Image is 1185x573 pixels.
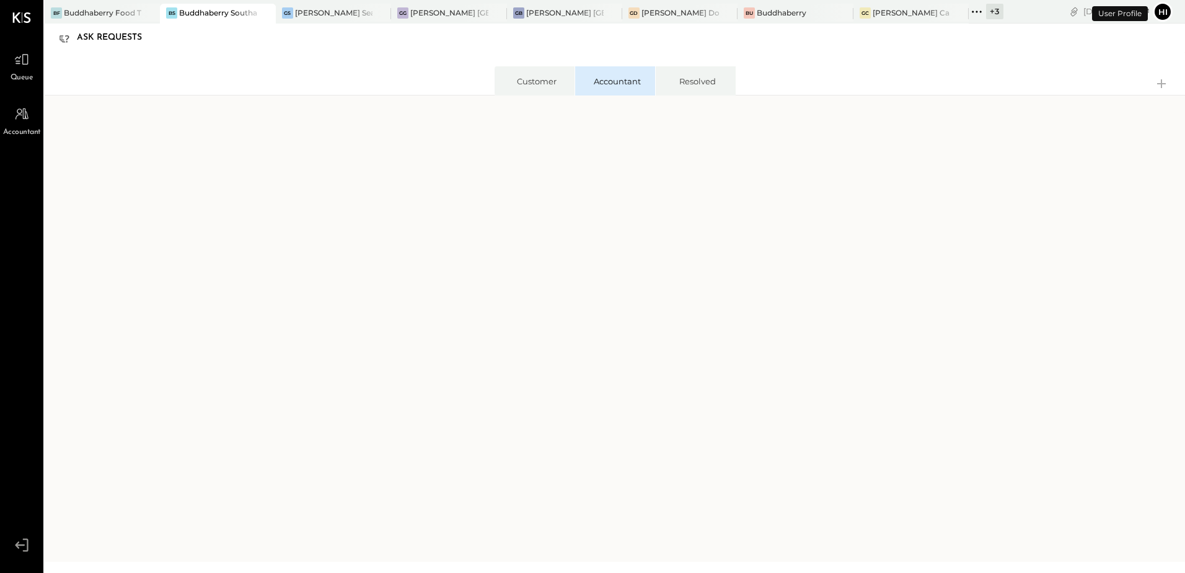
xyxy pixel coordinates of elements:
div: [PERSON_NAME] Causeway [873,7,950,18]
div: BF [51,7,62,19]
div: BS [166,7,177,19]
div: Accountant [588,76,646,87]
div: User Profile [1092,6,1148,21]
div: GB [513,7,524,19]
div: GG [397,7,408,19]
div: [PERSON_NAME] [GEOGRAPHIC_DATA] [526,7,604,18]
div: copy link [1068,5,1080,18]
div: Buddhaberry Southampton [179,7,257,18]
div: [DATE] [1083,6,1150,17]
div: [PERSON_NAME] Downtown [641,7,719,18]
a: Queue [1,48,43,84]
a: Accountant [1,102,43,138]
div: Buddhaberry Food Truck [64,7,141,18]
div: GD [628,7,640,19]
div: GS [282,7,293,19]
div: Customer [507,76,566,87]
div: GC [860,7,871,19]
div: [PERSON_NAME] [GEOGRAPHIC_DATA] [410,7,488,18]
div: + 3 [986,4,1003,19]
div: Buddhaberry [757,7,806,18]
div: [PERSON_NAME] Seaport [295,7,372,18]
div: Ask Requests [77,28,154,48]
div: Bu [744,7,755,19]
span: Accountant [3,127,41,138]
span: Queue [11,73,33,84]
li: Resolved [655,66,736,95]
button: hi [1153,2,1173,22]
